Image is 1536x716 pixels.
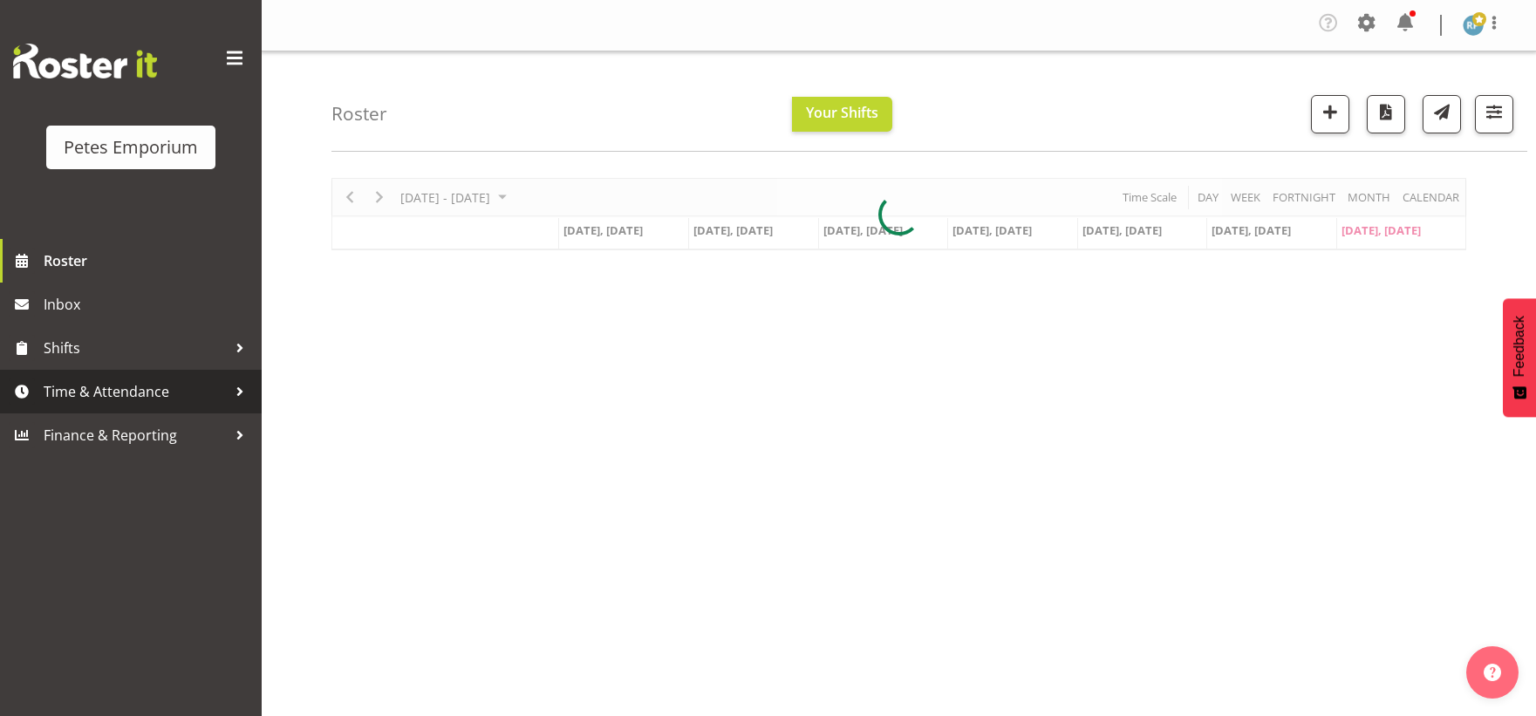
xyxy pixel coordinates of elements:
[1423,95,1461,133] button: Send a list of all shifts for the selected filtered period to all rostered employees.
[1463,15,1484,36] img: reina-puketapu721.jpg
[1311,95,1349,133] button: Add a new shift
[64,134,198,160] div: Petes Emporium
[1484,664,1501,681] img: help-xxl-2.png
[331,104,387,124] h4: Roster
[44,291,253,317] span: Inbox
[1475,95,1513,133] button: Filter Shifts
[1503,298,1536,417] button: Feedback - Show survey
[1512,316,1527,377] span: Feedback
[44,422,227,448] span: Finance & Reporting
[44,378,227,405] span: Time & Attendance
[1367,95,1405,133] button: Download a PDF of the roster according to the set date range.
[13,44,157,78] img: Rosterit website logo
[806,103,878,122] span: Your Shifts
[44,335,227,361] span: Shifts
[792,97,892,132] button: Your Shifts
[44,248,253,274] span: Roster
